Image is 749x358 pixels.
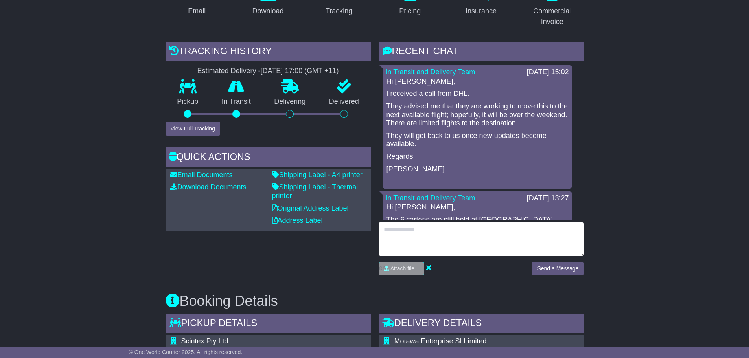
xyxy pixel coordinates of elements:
div: [DATE] 17:00 (GMT +11) [261,67,339,75]
div: RECENT CHAT [379,42,584,63]
div: Quick Actions [166,147,371,169]
a: Original Address Label [272,204,349,212]
div: Delivery Details [379,314,584,335]
p: Delivering [263,97,318,106]
div: Tracking history [166,42,371,63]
p: [PERSON_NAME] [386,165,568,174]
a: Address Label [272,217,323,224]
p: Pickup [166,97,210,106]
a: Email Documents [170,171,233,179]
p: Hi [PERSON_NAME], [386,203,568,212]
p: They advised me that they are working to move this to the next available flight; hopefully, it wi... [386,102,568,128]
div: Download [252,6,283,17]
h3: Booking Details [166,293,584,309]
div: [DATE] 15:02 [527,68,569,77]
a: Download Documents [170,183,247,191]
p: The 6 cartons are still held at [GEOGRAPHIC_DATA], due to no updated scan we requested DHL to ope... [386,216,568,250]
div: [DATE] 13:27 [527,194,569,203]
a: In Transit and Delivery Team [386,68,475,76]
div: Pricing [399,6,421,17]
span: Scintex Pty Ltd [181,337,228,345]
p: Delivered [317,97,371,106]
div: Pickup Details [166,314,371,335]
p: They will get back to us once new updates become available. [386,132,568,149]
span: Motawa Enterprise SI Limited [394,337,487,345]
div: Commercial Invoice [526,6,579,27]
a: Shipping Label - Thermal printer [272,183,358,200]
p: Regards, [386,152,568,161]
a: In Transit and Delivery Team [386,194,475,202]
button: Send a Message [532,262,583,275]
div: Estimated Delivery - [166,67,371,75]
div: Insurance [466,6,497,17]
span: © One World Courier 2025. All rights reserved. [129,349,243,355]
a: Shipping Label - A4 printer [272,171,363,179]
p: I received a call from DHL. [386,90,568,98]
div: Email [188,6,206,17]
p: In Transit [210,97,263,106]
p: Hi [PERSON_NAME], [386,77,568,86]
button: View Full Tracking [166,122,220,136]
div: Tracking [326,6,352,17]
